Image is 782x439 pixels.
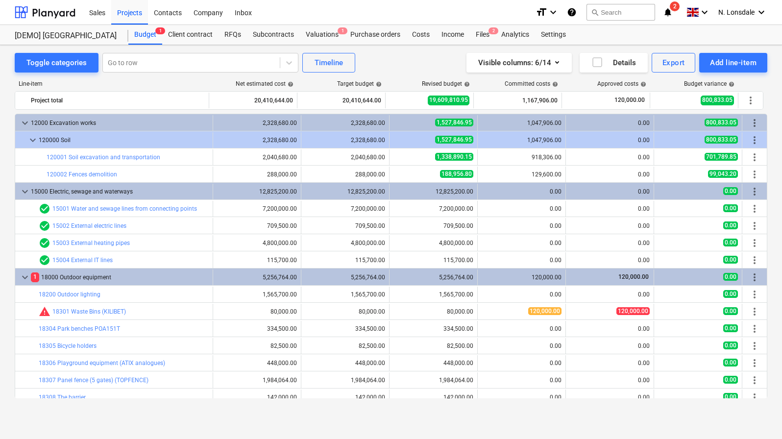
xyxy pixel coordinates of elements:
div: 2,328,680.00 [305,120,385,126]
div: 0.00 [570,342,650,349]
div: 1,984,064.00 [217,377,297,384]
span: 0.00 [723,376,738,384]
span: More actions [749,151,760,163]
div: 0.00 [482,222,562,229]
div: 20,410,644.00 [213,93,293,108]
div: 12,825,200.00 [393,188,473,195]
div: 448,000.00 [217,360,297,366]
a: Purchase orders [344,25,406,45]
span: 188,956.80 [440,170,473,178]
a: Client contract [162,25,219,45]
i: format_size [536,6,547,18]
span: Line-item has 1 RFQs [39,254,50,266]
div: 709,500.00 [217,222,297,229]
div: Export [662,56,685,69]
div: 0.00 [482,205,562,212]
span: 800,833.05 [701,96,734,105]
span: 2 [670,1,680,11]
span: More actions [749,340,760,352]
div: [DEMO] [GEOGRAPHIC_DATA] [15,31,117,41]
div: 288,000.00 [217,171,297,178]
div: Chat Widget [733,392,782,439]
span: More actions [749,237,760,249]
span: search [591,8,599,16]
i: Knowledge base [567,6,577,18]
div: 115,700.00 [393,257,473,264]
span: More actions [749,289,760,300]
div: 0.00 [570,171,650,178]
div: Costs [406,25,436,45]
div: Files [470,25,495,45]
div: 0.00 [570,154,650,161]
span: Committed costs exceed revised budget [39,306,50,317]
span: 800,833.05 [705,119,738,126]
span: 1 [155,27,165,34]
div: RFQs [219,25,247,45]
div: 1,565,700.00 [305,291,385,298]
div: 7,200,000.00 [305,205,385,212]
div: Approved costs [597,80,646,87]
a: Files2 [470,25,495,45]
div: 7,200,000.00 [217,205,297,212]
span: 0.00 [723,341,738,349]
div: 1,984,064.00 [305,377,385,384]
a: 18305 Bicycle holders [39,342,97,349]
a: 15002 External electric lines [52,222,126,229]
div: 1,984,064.00 [393,377,473,384]
div: 12000 Excavation works [31,115,209,131]
div: 2,328,680.00 [217,120,297,126]
div: 0.00 [570,205,650,212]
button: Export [652,53,696,73]
div: 0.00 [482,240,562,246]
button: Details [580,53,648,73]
div: 80,000.00 [393,308,473,315]
div: 334,500.00 [305,325,385,332]
div: 0.00 [482,257,562,264]
div: 0.00 [570,240,650,246]
div: 0.00 [570,188,650,195]
div: 0.00 [482,377,562,384]
span: 1 [338,27,347,34]
div: Subcontracts [247,25,300,45]
span: More actions [749,323,760,335]
span: 2 [489,27,498,34]
span: 0.00 [723,256,738,264]
div: 5,256,764.00 [393,274,473,281]
div: 129,600.00 [482,171,562,178]
div: 4,800,000.00 [393,240,473,246]
span: Line-item has 1 RFQs [39,203,50,215]
div: 1,047,906.00 [482,120,562,126]
span: 120,000.00 [617,273,650,280]
div: Line-item [15,80,210,87]
span: help [727,81,734,87]
a: 18307 Panel fence (5 gates) (TOPFENCE) [39,377,148,384]
div: 334,500.00 [217,325,297,332]
span: 1,338,890.15 [435,153,473,161]
div: 82,500.00 [217,342,297,349]
div: Committed costs [505,80,558,87]
span: keyboard_arrow_down [19,186,31,197]
div: Budget [128,25,162,45]
a: Analytics [495,25,535,45]
div: 0.00 [570,377,650,384]
a: 18301 Waste Bins (KILIBET) [52,308,126,315]
div: 0.00 [482,360,562,366]
div: 142,000.00 [393,394,473,401]
div: 12,825,200.00 [217,188,297,195]
div: 0.00 [570,360,650,366]
div: 0.00 [570,291,650,298]
div: Valuations [300,25,344,45]
div: 918,306.00 [482,154,562,161]
div: Target budget [337,80,382,87]
div: 2,328,680.00 [217,137,297,144]
span: More actions [749,169,760,180]
i: keyboard_arrow_down [756,6,767,18]
div: 120,000.00 [482,274,562,281]
div: 80,000.00 [305,308,385,315]
span: 1,527,846.95 [435,136,473,144]
div: 12,825,200.00 [305,188,385,195]
button: Visible columns:6/14 [466,53,572,73]
span: help [462,81,470,87]
div: Add line-item [710,56,757,69]
span: 0.00 [723,393,738,401]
